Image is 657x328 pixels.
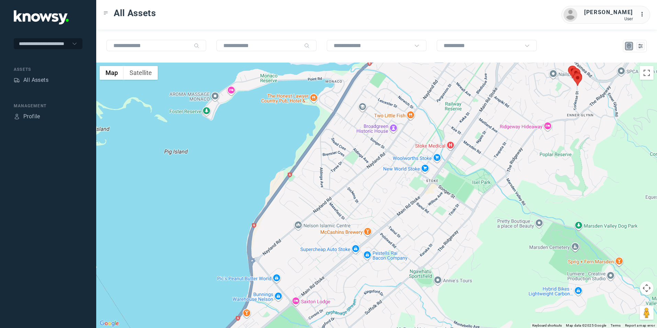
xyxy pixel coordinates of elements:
button: Show satellite imagery [124,66,158,80]
div: Search [304,43,310,48]
button: Show street map [100,66,124,80]
span: Map data ©2025 Google [566,324,606,327]
button: Drag Pegman onto the map to open Street View [640,306,654,320]
div: Management [14,103,82,109]
a: Terms [611,324,621,327]
a: Open this area in Google Maps (opens a new window) [98,319,121,328]
div: Profile [14,113,20,120]
a: ProfileProfile [14,112,40,121]
div: Toggle Menu [103,11,108,15]
div: All Assets [23,76,48,84]
div: User [584,17,633,21]
div: Assets [14,77,20,83]
img: Google [98,319,121,328]
img: avatar.png [564,8,577,22]
div: Map [626,43,632,49]
button: Toggle fullscreen view [640,66,654,80]
tspan: ... [640,12,647,17]
div: Search [194,43,199,48]
div: : [640,10,648,20]
div: List [637,43,644,49]
span: All Assets [114,7,156,19]
a: Report a map error [625,324,655,327]
div: [PERSON_NAME] [584,8,633,17]
div: Assets [14,66,82,73]
button: Keyboard shortcuts [532,323,562,328]
a: AssetsAll Assets [14,76,48,84]
img: Application Logo [14,10,69,24]
div: : [640,10,648,19]
div: Profile [23,112,40,121]
button: Map camera controls [640,281,654,295]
